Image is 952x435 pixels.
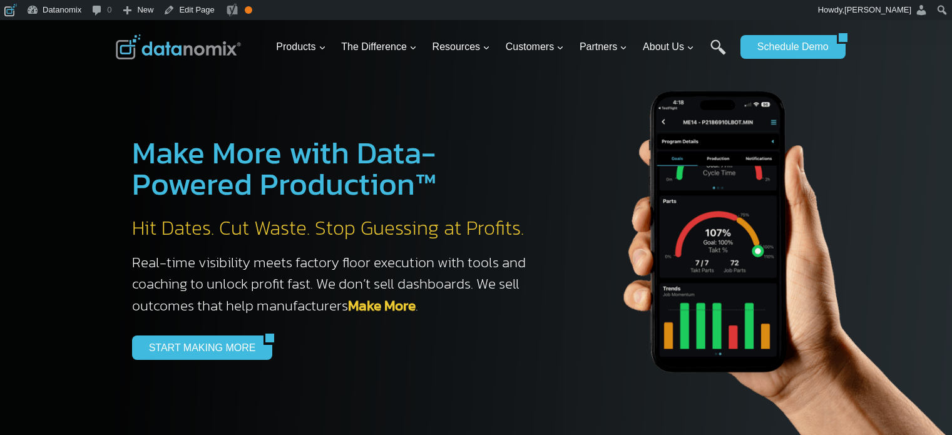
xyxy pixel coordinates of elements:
[271,27,734,68] nav: Primary Navigation
[245,6,252,14] div: OK
[348,295,416,316] a: Make More
[132,335,264,359] a: START MAKING MORE
[740,35,837,59] a: Schedule Demo
[643,39,694,55] span: About Us
[276,39,325,55] span: Products
[710,39,726,68] a: Search
[506,39,564,55] span: Customers
[844,5,911,14] span: [PERSON_NAME]
[116,34,241,59] img: Datanomix
[580,39,627,55] span: Partners
[432,39,490,55] span: Resources
[132,252,539,317] h3: Real-time visibility meets factory floor execution with tools and coaching to unlock profit fast....
[132,137,539,200] h1: Make More with Data-Powered Production™
[341,39,417,55] span: The Difference
[132,215,539,242] h2: Hit Dates. Cut Waste. Stop Guessing at Profits.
